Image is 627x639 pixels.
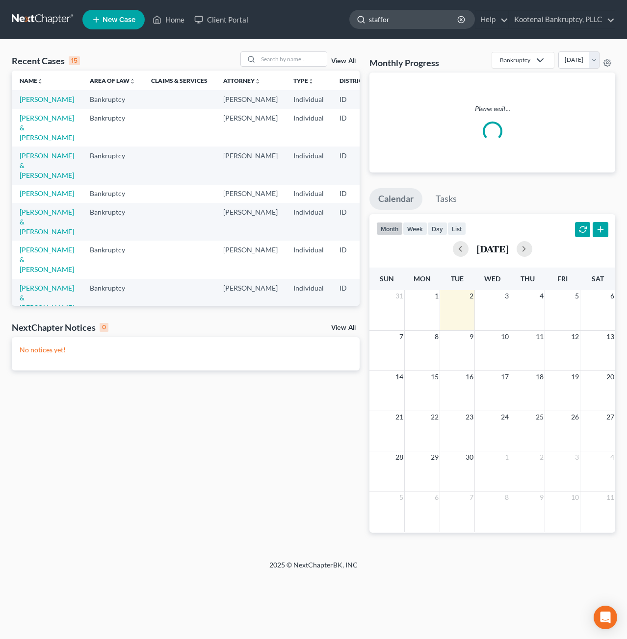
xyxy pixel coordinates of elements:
a: Nameunfold_more [20,77,43,84]
i: unfold_more [308,78,314,84]
span: Wed [484,274,500,283]
td: Individual [286,109,332,147]
span: 29 [430,451,440,463]
td: ID [332,109,380,147]
span: 6 [609,290,615,302]
div: NextChapter Notices [12,321,108,333]
span: 30 [465,451,474,463]
td: [PERSON_NAME] [215,90,286,108]
span: 19 [570,371,580,383]
a: Attorneyunfold_more [223,77,261,84]
i: unfold_more [130,78,135,84]
span: 4 [539,290,545,302]
span: 9 [539,492,545,503]
a: [PERSON_NAME] & [PERSON_NAME] [20,208,74,236]
span: 23 [465,411,474,423]
span: 11 [605,492,615,503]
span: 11 [535,331,545,343]
a: Kootenai Bankruptcy, PLLC [509,11,615,28]
span: 1 [434,290,440,302]
span: 5 [398,492,404,503]
span: Sun [380,274,394,283]
a: [PERSON_NAME] & [PERSON_NAME] [20,284,74,312]
a: Calendar [369,188,422,210]
td: Bankruptcy [82,90,143,108]
p: Please wait... [377,104,607,114]
input: Search by name... [369,10,459,28]
span: 1 [504,451,510,463]
td: Individual [286,185,332,203]
div: 15 [69,56,80,65]
td: ID [332,147,380,184]
td: [PERSON_NAME] [215,109,286,147]
td: ID [332,90,380,108]
button: list [447,222,466,235]
a: Area of Lawunfold_more [90,77,135,84]
a: Tasks [427,188,466,210]
span: 2 [539,451,545,463]
span: 9 [469,331,474,343]
a: [PERSON_NAME] [20,95,74,103]
span: 27 [605,411,615,423]
a: Districtunfold_more [340,77,372,84]
div: 2025 © NextChapterBK, INC [34,560,593,578]
span: 26 [570,411,580,423]
td: Individual [286,90,332,108]
td: Individual [286,279,332,317]
a: View All [331,58,356,65]
span: 5 [574,290,580,302]
input: Search by name... [258,52,327,66]
button: month [376,222,403,235]
span: 13 [605,331,615,343]
th: Claims & Services [143,71,215,90]
a: Typeunfold_more [293,77,314,84]
span: 20 [605,371,615,383]
span: 22 [430,411,440,423]
button: day [427,222,447,235]
span: 3 [574,451,580,463]
span: 18 [535,371,545,383]
div: Bankruptcy [500,56,530,64]
td: [PERSON_NAME] [215,147,286,184]
span: 25 [535,411,545,423]
span: 7 [469,492,474,503]
td: ID [332,279,380,317]
span: 10 [570,492,580,503]
h2: [DATE] [476,244,509,254]
span: 14 [394,371,404,383]
td: Bankruptcy [82,147,143,184]
span: 8 [434,331,440,343]
span: 31 [394,290,404,302]
span: 10 [500,331,510,343]
span: 6 [434,492,440,503]
td: ID [332,203,380,241]
span: Thu [521,274,535,283]
span: Fri [557,274,568,283]
a: Home [148,11,189,28]
h3: Monthly Progress [369,57,439,69]
a: [PERSON_NAME] [20,189,74,197]
span: 12 [570,331,580,343]
span: 2 [469,290,474,302]
i: unfold_more [255,78,261,84]
td: Bankruptcy [82,109,143,147]
a: [PERSON_NAME] & [PERSON_NAME] [20,151,74,179]
td: [PERSON_NAME] [215,241,286,278]
span: 16 [465,371,474,383]
span: 17 [500,371,510,383]
td: [PERSON_NAME] [215,203,286,241]
span: 7 [398,331,404,343]
a: Help [475,11,508,28]
td: Bankruptcy [82,185,143,203]
td: Bankruptcy [82,241,143,278]
td: Individual [286,241,332,278]
span: 8 [504,492,510,503]
i: unfold_more [37,78,43,84]
button: week [403,222,427,235]
span: 24 [500,411,510,423]
td: [PERSON_NAME] [215,185,286,203]
span: 3 [504,290,510,302]
span: Mon [414,274,431,283]
td: Bankruptcy [82,203,143,241]
a: Client Portal [189,11,253,28]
